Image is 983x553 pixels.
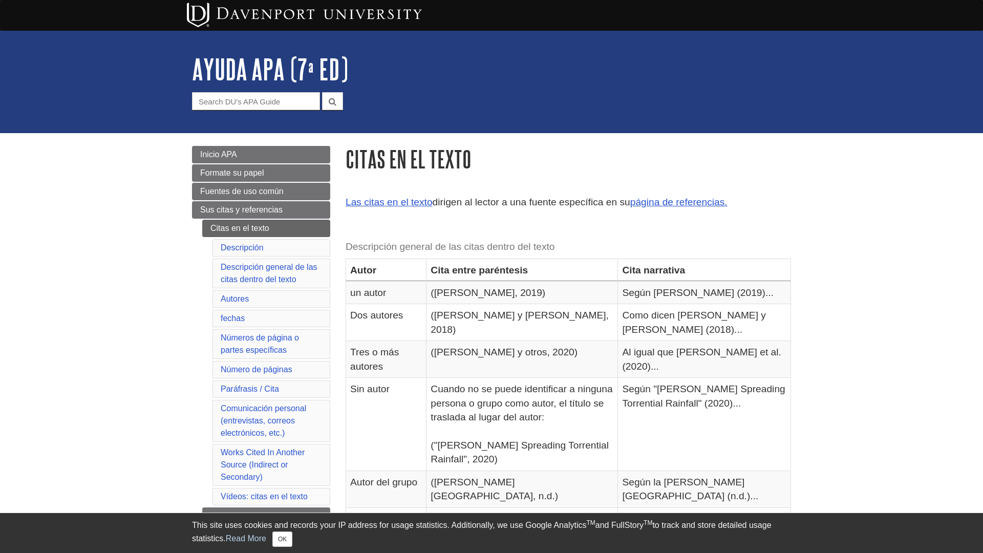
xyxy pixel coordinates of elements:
[618,259,791,281] th: Cita narrativa
[200,187,284,196] span: Fuentes de uso común
[192,519,791,547] div: This site uses cookies and records your IP address for usage statistics. Additionally, we use Goo...
[346,341,426,378] td: Tres o más autores
[426,471,618,507] td: ([PERSON_NAME][GEOGRAPHIC_DATA], n.d.)
[272,531,292,547] button: Close
[221,448,305,481] a: Works Cited In Another Source (Indirect or Secondary)
[346,304,426,341] td: Dos autores
[644,519,652,526] sup: TM
[618,378,791,471] td: Según "[PERSON_NAME] Spreading Torrential Rainfall" (2020)...
[346,146,791,172] h1: Citas en el texto
[192,201,330,219] a: Sus citas y referencias
[221,314,245,323] a: fechas
[226,534,266,543] a: Read More
[221,365,292,374] a: Número de páginas
[221,404,306,437] a: Comunicación personal (entrevistas, correos electrónicos, etc.)
[426,282,618,304] td: ([PERSON_NAME], 2019)
[346,471,426,507] td: Autor del grupo
[346,259,426,281] th: Autor
[618,471,791,507] td: Según la [PERSON_NAME][GEOGRAPHIC_DATA] (n.d.)...
[618,304,791,341] td: Como dicen [PERSON_NAME] y [PERSON_NAME] (2018)...
[221,385,279,393] a: Paráfrasis / Cita
[192,146,330,163] a: Inicio APA
[346,282,426,304] td: un autor
[202,507,330,525] a: Autores - Citas de referencia
[618,282,791,304] td: Según [PERSON_NAME] (2019)...
[630,197,728,207] a: página de referencias.
[346,378,426,471] td: Sin autor
[346,236,791,259] caption: Descripción general de las citas dentro del texto
[221,492,308,501] a: Vídeos: citas en el texto
[200,205,283,214] span: Sus citas y referencias
[192,183,330,200] a: Fuentes de uso común
[346,195,791,210] p: dirigen al lector a una fuente específica en su
[426,378,618,471] td: Cuando no se puede identificar a ninguna persona o grupo como autor, el título se traslada al lug...
[221,243,264,252] a: Descripción
[192,92,320,110] input: Search DU's APA Guide
[200,150,237,159] span: Inicio APA
[431,512,613,540] p: Primera cita: (Unión Estadounidense por las Libertades Civiles [ACLU], 2020)
[221,263,317,284] a: Descripción general de las citas dentro del texto
[586,519,595,526] sup: TM
[221,294,249,303] a: Autores
[192,164,330,182] a: Formate su papel
[346,197,433,207] a: Las citas en el texto
[426,341,618,378] td: ([PERSON_NAME] y otros, 2020)
[618,341,791,378] td: Al igual que [PERSON_NAME] et al. (2020)...
[202,220,330,237] a: Citas en el texto
[200,168,264,177] span: Formate su papel
[192,53,348,85] a: AYUDA APA (7ª ED)
[426,259,618,281] th: Cita entre paréntesis
[221,333,299,354] a: Números de página o partes específicas
[426,304,618,341] td: ([PERSON_NAME] y [PERSON_NAME], 2018)
[187,3,422,27] img: Davenport University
